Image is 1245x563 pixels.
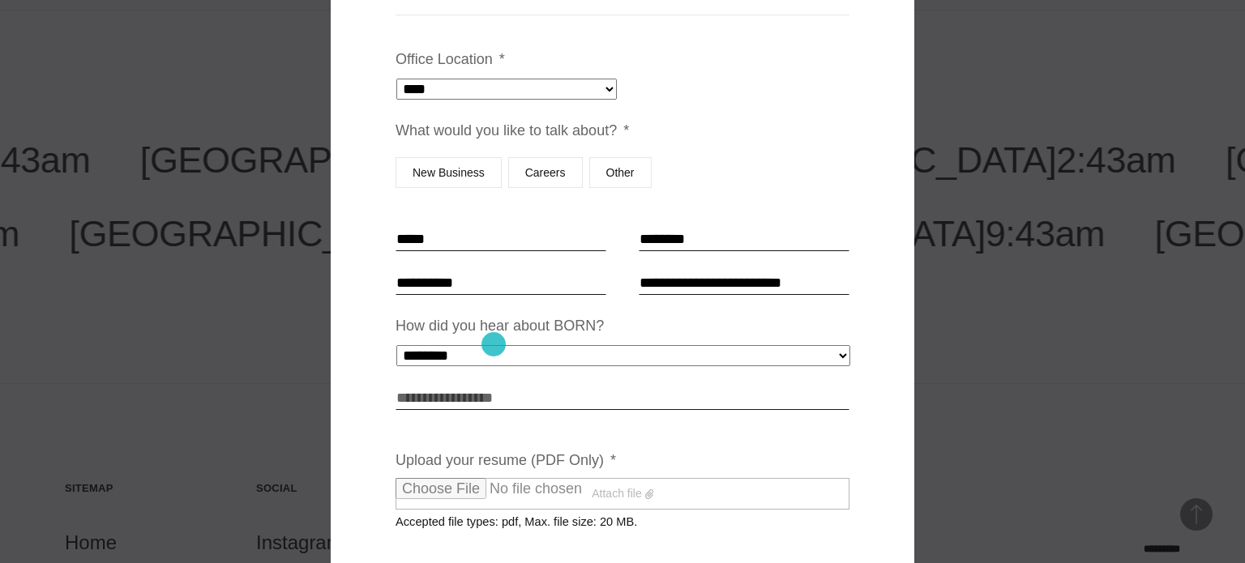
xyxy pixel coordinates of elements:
span: Accepted file types: pdf, Max. file size: 20 MB. [396,502,650,528]
label: Other [589,157,652,188]
label: Careers [508,157,583,188]
label: How did you hear about BORN? [396,317,604,335]
label: Upload your resume (PDF Only) [396,451,616,470]
label: What would you like to talk about? [396,122,629,140]
label: Office Location [396,50,505,69]
label: Attach file [396,478,849,510]
label: New Business [396,157,502,188]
